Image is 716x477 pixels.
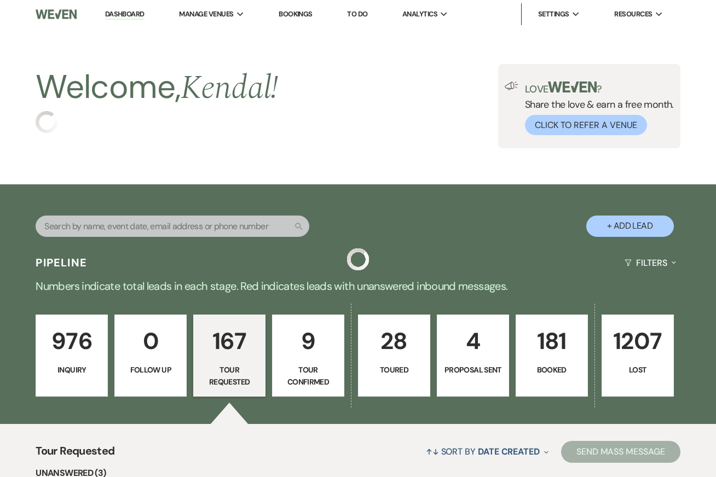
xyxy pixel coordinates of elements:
[279,364,337,388] p: Tour Confirmed
[179,9,233,20] span: Manage Venues
[444,323,502,359] p: 4
[421,437,553,466] button: Sort By Date Created
[122,323,180,359] p: 0
[609,364,667,376] p: Lost
[561,441,680,463] button: Send Mass Message
[181,63,279,113] span: Kendal !
[402,9,437,20] span: Analytics
[620,248,680,277] button: Filters
[279,323,337,359] p: 9
[200,364,258,388] p: Tour Requested
[426,446,439,457] span: ↑↓
[122,364,180,376] p: Follow Up
[358,315,430,397] a: 28Toured
[609,323,667,359] p: 1207
[36,315,108,397] a: 976Inquiry
[525,82,674,94] p: Love ?
[279,9,313,19] a: Bookings
[478,446,540,457] span: Date Created
[36,64,278,111] h2: Welcome,
[200,323,258,359] p: 167
[614,9,652,20] span: Resources
[365,323,423,359] p: 28
[36,255,87,270] h3: Pipeline
[518,82,674,135] div: Share the love & earn a free month.
[365,364,423,376] p: Toured
[548,82,597,92] img: weven-logo-green.svg
[602,315,674,397] a: 1207Lost
[516,315,588,397] a: 181Booked
[523,323,581,359] p: 181
[36,216,309,237] input: Search by name, event date, email address or phone number
[505,82,518,90] img: loud-speaker-illustration.svg
[272,315,344,397] a: 9Tour Confirmed
[538,9,569,20] span: Settings
[114,315,187,397] a: 0Follow Up
[36,443,114,466] span: Tour Requested
[444,364,502,376] p: Proposal Sent
[347,248,369,270] img: loading spinner
[586,216,674,237] button: + Add Lead
[193,315,265,397] a: 167Tour Requested
[523,364,581,376] p: Booked
[525,115,647,135] button: Click to Refer a Venue
[347,9,367,19] a: To Do
[36,111,57,133] img: loading spinner
[43,364,101,376] p: Inquiry
[437,315,509,397] a: 4Proposal Sent
[36,3,77,26] img: Weven Logo
[43,323,101,359] p: 976
[105,9,145,20] a: Dashboard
